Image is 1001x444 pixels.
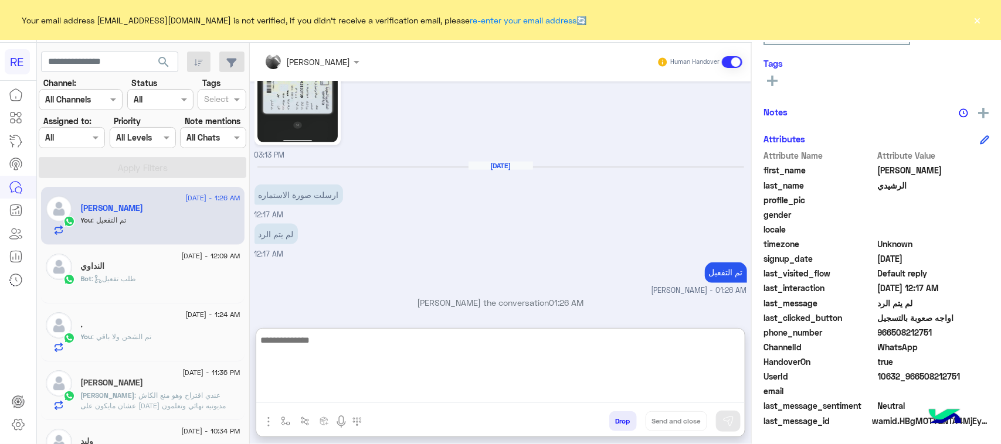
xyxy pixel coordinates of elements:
h5: . [81,320,83,330]
span: 12:17 AM [255,250,284,258]
span: 0 [878,399,990,412]
span: last_name [764,179,876,192]
span: الرشيدي [878,179,990,192]
img: send attachment [262,415,276,429]
span: last_message_id [764,415,870,427]
span: 03:13 PM [255,151,285,159]
span: Attribute Value [878,149,990,162]
label: Tags [202,77,220,89]
img: notes [959,108,968,118]
img: WhatsApp [63,274,75,285]
div: RE [5,49,30,74]
p: 11/9/2025, 12:17 AM [255,185,343,205]
span: search [157,55,171,69]
span: اواجه صعوبة بالتسجيل [878,312,990,324]
span: You [81,216,93,224]
img: defaultAdmin.png [46,254,72,280]
span: عبدالله [878,164,990,176]
img: hulul-logo.png [925,397,966,438]
h5: عبدالله الرشيدي [81,203,144,213]
p: [PERSON_NAME] the conversation [255,297,747,309]
span: last_interaction [764,282,876,294]
img: send message [722,415,734,427]
span: profile_pic [764,194,876,206]
div: Select [202,93,229,108]
label: Note mentions [185,115,240,127]
span: Bot [81,274,92,283]
span: locale [764,223,876,235]
p: 11/9/2025, 1:26 AM [705,262,747,283]
span: last_clicked_button [764,312,876,324]
span: last_message [764,297,876,309]
img: defaultAdmin.png [46,312,72,339]
span: 2024-06-14T02:04:29.317Z [878,252,990,265]
span: null [878,223,990,235]
button: select flow [276,411,296,431]
span: [DATE] - 1:26 AM [185,193,240,203]
span: 10632_966508212751 [878,370,990,382]
img: add [978,108,989,118]
h5: AHMED AL-HARBi [81,378,144,388]
button: search [150,52,178,77]
span: [DATE] - 1:24 AM [185,309,240,320]
button: Apply Filters [39,157,246,178]
label: Channel: [43,77,76,89]
img: select flow [281,416,290,426]
span: عندي اقتراح وهو منع الكاش عشان مايكون على احد مديونيه نهائي وتعلمون المناديب على ذالك [81,391,226,421]
button: create order [315,411,334,431]
span: Attribute Name [764,149,876,162]
span: 2025-09-10T21:17:43.762Z [878,282,990,294]
span: null [878,385,990,397]
span: Default reply [878,267,990,279]
h6: [DATE] [469,162,533,170]
h6: Notes [764,107,788,117]
span: last_message_sentiment [764,399,876,412]
span: UserId [764,370,876,382]
h5: النداوي [81,261,105,271]
img: make a call [352,417,362,426]
img: Trigger scenario [300,416,310,426]
span: [DATE] - 11:36 PM [182,367,240,378]
span: تم التفعيل [93,216,127,224]
span: You [81,332,93,341]
h6: Tags [764,58,989,69]
img: send voice note [334,415,348,429]
span: 12:17 AM [255,210,284,219]
button: Send and close [646,411,707,431]
span: phone_number [764,326,876,339]
img: WhatsApp [63,332,75,344]
span: 966508212751 [878,326,990,339]
button: Trigger scenario [296,411,315,431]
label: Status [131,77,157,89]
span: [PERSON_NAME] - 01:26 AM [652,286,747,297]
span: Unknown [878,238,990,250]
label: Assigned to: [43,115,91,127]
small: Human Handover [670,57,720,67]
span: لم يتم الرد [878,297,990,309]
span: تم الشحن ولا باقي [93,332,152,341]
img: defaultAdmin.png [46,196,72,222]
span: 01:26 AM [549,298,584,308]
span: HandoverOn [764,356,876,368]
span: null [878,209,990,221]
span: signup_date [764,252,876,265]
span: ChannelId [764,341,876,353]
span: wamid.HBgMOTY2NTA4MjEyNzUxFQIAEhgUM0FENEQ3QUJFMjM4MEUwMTIyOUEA [872,415,989,427]
button: × [972,14,983,26]
span: timezone [764,238,876,250]
img: defaultAdmin.png [46,370,72,397]
label: Priority [114,115,141,127]
span: gender [764,209,876,221]
span: [DATE] - 10:34 PM [181,426,240,436]
span: true [878,356,990,368]
a: re-enter your email address [470,15,577,25]
span: first_name [764,164,876,176]
img: create order [320,416,329,426]
span: 2 [878,341,990,353]
span: [PERSON_NAME] [81,391,135,399]
h6: Attributes [764,134,805,144]
span: : طلب تفعيل [92,274,137,283]
img: WhatsApp [63,216,75,227]
button: Drop [609,411,637,431]
span: email [764,385,876,397]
